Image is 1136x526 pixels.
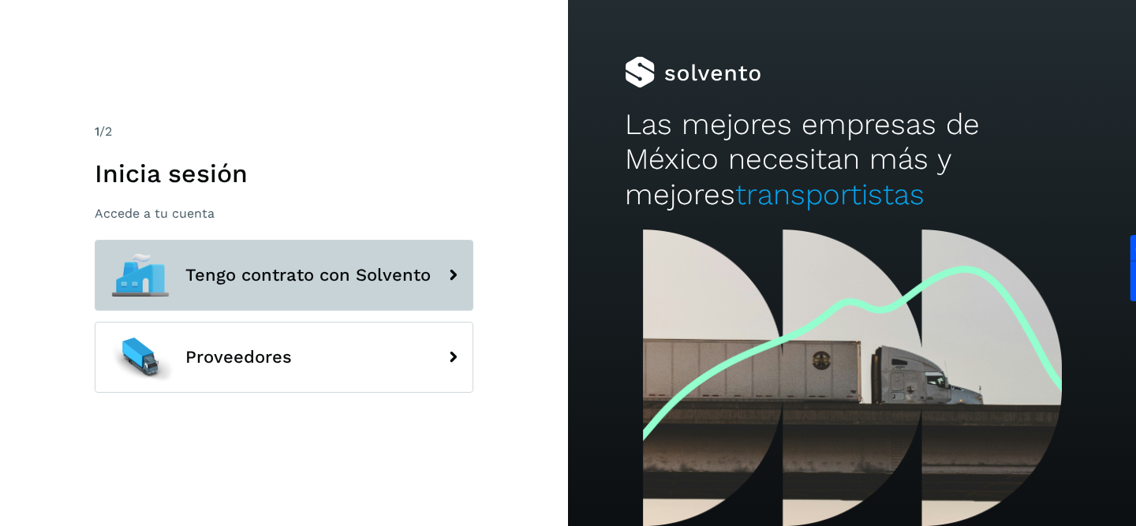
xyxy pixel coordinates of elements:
[625,107,1079,212] h2: Las mejores empresas de México necesitan más y mejores
[185,348,292,367] span: Proveedores
[95,240,473,311] button: Tengo contrato con Solvento
[95,159,473,188] h1: Inicia sesión
[95,322,473,393] button: Proveedores
[95,206,473,221] p: Accede a tu cuenta
[95,122,473,141] div: /2
[735,177,925,211] span: transportistas
[95,124,99,139] span: 1
[185,266,431,285] span: Tengo contrato con Solvento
